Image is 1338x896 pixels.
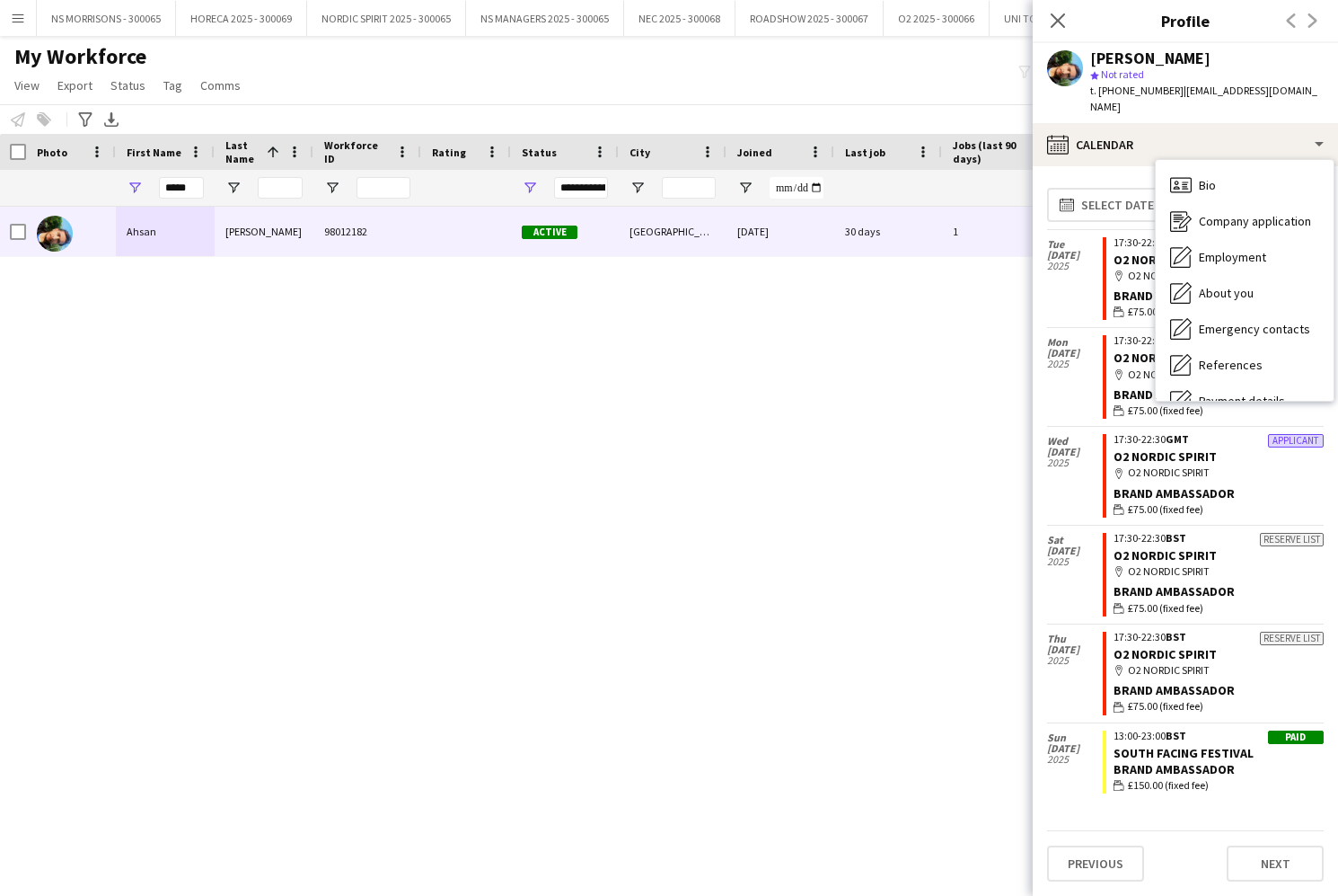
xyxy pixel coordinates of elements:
[1199,213,1311,229] span: Company application
[1114,335,1324,346] div: 17:30-22:30
[990,1,1105,36] button: UNI TOUR - 300067
[1047,359,1103,369] span: 2025
[1047,188,1166,222] button: Select date
[942,207,1059,256] div: 1
[737,180,753,196] button: Open Filter Menu
[735,1,884,36] button: ROADSHOW 2025 - 300067
[1047,655,1103,666] span: 2025
[225,180,242,196] button: Open Filter Menu
[1114,745,1254,761] a: SOUTH FACING FESTIVAL
[1033,9,1338,32] h3: Profile
[37,1,176,36] button: NS MORRISONS - 300065
[522,226,577,239] span: Active
[953,138,1026,165] span: Jobs (last 90 days)
[324,180,340,196] button: Open Filter Menu
[1114,646,1217,662] a: O2 NORDIC SPIRIT
[156,74,189,97] a: Tag
[1156,203,1334,239] div: Company application
[1199,177,1216,193] span: Bio
[619,207,726,256] div: [GEOGRAPHIC_DATA]
[1199,393,1285,409] span: Payment details
[1047,634,1103,644] span: Thu
[159,177,204,199] input: First Name Filter Input
[1114,237,1324,248] div: 17:30-22:30
[37,146,67,159] span: Photo
[1114,268,1324,284] div: O2 NORDIC SPIRIT
[1268,434,1324,448] div: Applicant
[258,177,303,199] input: Last Name Filter Input
[1047,846,1144,882] button: Previous
[200,77,241,93] span: Comms
[1114,761,1324,777] div: Brand Ambassador
[624,1,735,36] button: NEC 2025 - 300068
[1114,563,1324,580] div: O2 NORDIC SPIRIT
[1114,632,1324,643] div: 17:30-22:30
[1260,533,1324,546] div: Reserve list
[432,146,466,159] span: Rating
[127,146,181,159] span: First Name
[1047,556,1103,567] span: 2025
[50,74,100,97] a: Export
[1199,357,1263,373] span: References
[127,180,143,196] button: Open Filter Menu
[101,109,122,130] app-action-btn: Export XLSX
[324,138,389,165] span: Workforce ID
[834,207,942,256] div: 30 days
[1128,777,1209,794] span: £150.00 (fixed fee)
[1199,285,1254,301] span: About you
[75,109,96,130] app-action-btn: Advanced filters
[110,77,145,93] span: Status
[1047,447,1103,457] span: [DATE]
[726,207,834,256] div: [DATE]
[1114,465,1324,481] div: O2 NORDIC SPIRIT
[1047,754,1103,765] span: 2025
[629,146,650,159] span: City
[1090,50,1210,67] div: [PERSON_NAME]
[770,177,823,199] input: Joined Filter Input
[1128,600,1203,617] span: £75.00 (fixed fee)
[1047,436,1103,447] span: Wed
[1156,239,1334,275] div: Employment
[1047,743,1103,754] span: [DATE]
[662,177,716,199] input: City Filter Input
[14,77,40,93] span: View
[1047,239,1103,250] span: Tue
[1199,321,1310,337] span: Emergency contacts
[1114,662,1324,679] div: O2 NORDIC SPIRIT
[1166,729,1186,742] span: BST
[116,207,215,256] div: Ahsan
[1114,434,1324,445] div: 17:30-22:30
[215,207,313,256] div: [PERSON_NAME]
[845,146,885,159] span: Last job
[1047,644,1103,655] span: [DATE]
[1114,547,1217,563] a: O2 NORDIC SPIRIT
[629,180,646,196] button: Open Filter Menu
[1260,632,1324,645] div: Reserve list
[1114,448,1217,465] a: O2 NORDIC SPIRIT
[1101,67,1144,81] span: Not rated
[1047,732,1103,743] span: Sun
[522,146,557,159] span: Status
[1128,501,1203,518] span: £75.00 (fixed fee)
[1047,337,1103,348] span: Mon
[103,74,153,97] a: Status
[1114,583,1324,599] div: Brand Ambassador
[884,1,990,36] button: O2 2025 - 300066
[1090,84,1184,97] span: t. [PHONE_NUMBER]
[1166,531,1186,545] span: BST
[522,180,538,196] button: Open Filter Menu
[1128,304,1203,320] span: £75.00 (fixed fee)
[1047,457,1103,468] span: 2025
[1156,347,1334,383] div: References
[466,1,624,36] button: NS MANAGERS 2025 - 300065
[37,216,73,252] img: Ahsan Shahbaz
[1128,698,1203,714] span: £75.00 (fixed fee)
[1128,403,1203,419] span: £75.00 (fixed fee)
[1114,252,1217,268] a: O2 NORDIC SPIRIT
[1047,261,1103,271] span: 2025
[1114,682,1324,698] div: Brand Ambassador
[1114,533,1324,544] div: 17:30-22:30
[57,77,92,93] span: Export
[193,74,248,97] a: Comms
[1047,535,1103,546] span: Sat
